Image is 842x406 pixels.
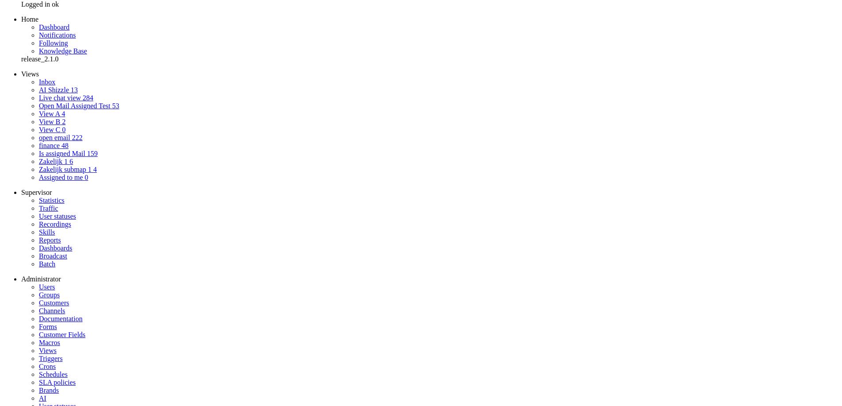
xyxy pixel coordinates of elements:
[69,158,73,165] span: 6
[39,395,46,402] span: AI
[39,363,56,370] a: Crons
[21,15,838,23] li: Home menu item
[21,0,50,8] span: Logged in
[39,102,119,110] a: Open Mail Assigned Test 53
[39,387,59,394] a: Brands
[39,31,76,39] a: Notifications menu item
[39,23,69,31] a: Dashboard menu item
[39,174,88,181] a: Assigned to me 0
[39,47,87,55] span: Knowledge Base
[39,150,98,157] a: Is assigned Mail 159
[39,220,71,228] a: Recordings
[39,315,83,323] a: Documentation
[39,236,61,244] a: Reports
[39,102,110,110] span: Open Mail Assigned Test
[39,142,69,149] a: finance 48
[39,197,65,204] span: Statistics
[39,110,65,118] a: View A 4
[21,55,58,63] span: release_2.1.0
[72,134,83,141] span: 222
[62,126,65,133] span: 0
[4,15,838,63] ul: dashboard menu items
[39,110,60,118] span: View A
[39,78,55,86] a: Inbox
[39,355,63,362] a: Triggers
[39,323,57,330] a: Forms
[39,86,78,94] a: AI Shizzle 13
[39,47,87,55] a: Knowledge base
[93,166,97,173] span: 4
[39,134,83,141] a: open email 222
[39,134,70,141] span: open email
[39,126,65,133] a: View C 0
[112,102,119,110] span: 53
[39,31,76,39] span: Notifications
[39,23,69,31] span: Dashboard
[39,339,60,346] a: Macros
[39,166,97,173] a: Zakelijk submap 1 4
[39,291,60,299] a: Groups
[62,118,65,125] span: 2
[52,0,59,8] span: ok
[39,158,68,165] span: Zakelijk 1
[21,275,838,283] li: Administrator
[39,118,60,125] span: View B
[39,197,65,204] a: translate('statistics')
[39,158,73,165] a: Zakelijk 1 6
[39,299,69,307] a: Customers
[61,110,65,118] span: 4
[87,150,98,157] span: 159
[85,174,88,181] span: 0
[39,174,83,181] span: Assigned to me
[39,244,72,252] a: Dashboards
[39,118,65,125] a: View B 2
[39,260,55,268] a: Batch
[39,205,58,212] a: Traffic
[61,142,69,149] span: 48
[39,228,55,236] a: Skills
[39,94,93,102] a: Live chat view 284
[39,252,67,260] a: Broadcast
[39,347,57,354] a: Views
[39,142,60,149] span: finance
[39,150,85,157] span: Is assigned Mail
[21,70,838,78] li: Views
[71,86,78,94] span: 13
[39,166,91,173] span: Zakelijk submap 1
[21,189,838,197] li: Supervisor
[39,307,65,315] a: Channels
[39,94,81,102] span: Live chat view
[39,395,46,402] a: Ai
[39,39,68,47] a: Following
[39,371,68,378] a: Schedules
[83,94,93,102] span: 284
[39,212,76,220] a: User statuses
[39,331,85,338] a: Customer Fields
[39,126,60,133] span: View C
[39,379,76,386] a: SLA policies
[39,86,69,94] span: AI Shizzle
[39,283,55,291] a: Users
